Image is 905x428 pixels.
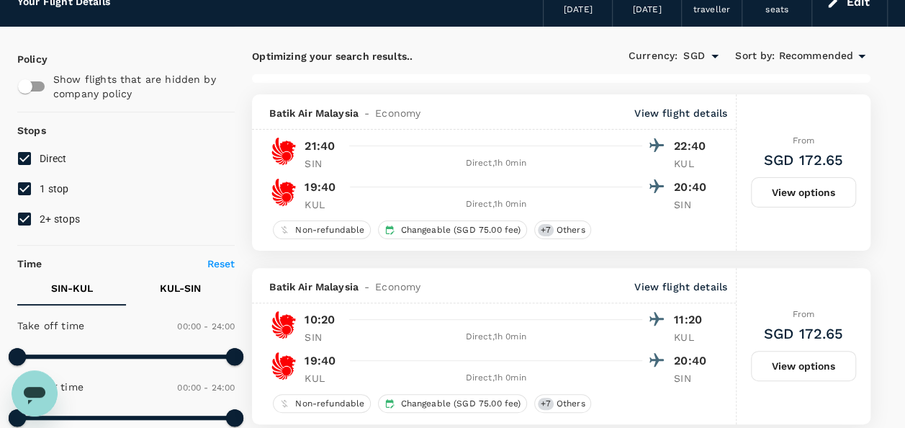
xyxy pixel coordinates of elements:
[269,311,298,339] img: OD
[551,224,591,236] span: Others
[674,138,710,155] p: 22:40
[751,177,856,208] button: View options
[359,280,375,294] span: -
[395,224,526,236] span: Changeable (SGD 75.00 fee)
[269,178,298,207] img: OD
[40,153,67,164] span: Direct
[17,318,84,333] p: Take off time
[269,280,359,294] span: Batik Air Malaysia
[674,330,710,344] p: KUL
[289,224,370,236] span: Non-refundable
[538,224,553,236] span: + 7
[160,281,201,295] p: KUL - SIN
[269,352,298,380] img: OD
[177,321,235,331] span: 00:00 - 24:00
[349,330,642,344] div: Direct , 1h 0min
[289,398,370,410] span: Non-refundable
[564,3,593,17] div: [DATE]
[764,322,844,345] h6: SGD 172.65
[17,125,46,136] strong: Stops
[378,394,527,413] div: Changeable (SGD 75.00 fee)
[793,135,815,146] span: From
[534,394,591,413] div: +7Others
[629,48,677,64] span: Currency :
[375,106,420,120] span: Economy
[378,220,527,239] div: Changeable (SGD 75.00 fee)
[305,330,341,344] p: SIN
[12,370,58,416] iframe: Button to launch messaging window
[551,398,591,410] span: Others
[735,48,775,64] span: Sort by :
[674,352,710,370] p: 20:40
[349,197,642,212] div: Direct , 1h 0min
[305,156,341,171] p: SIN
[305,371,341,385] p: KUL
[305,311,335,329] p: 10:20
[17,380,84,394] p: Landing time
[269,137,298,166] img: OD
[674,371,710,385] p: SIN
[705,46,725,66] button: Open
[674,197,710,212] p: SIN
[269,106,359,120] span: Batik Air Malaysia
[634,106,727,120] p: View flight details
[305,179,336,196] p: 19:40
[765,3,788,17] div: seats
[17,257,42,271] p: Time
[793,309,815,319] span: From
[305,352,336,370] p: 19:40
[177,383,235,393] span: 00:00 - 24:00
[633,3,662,17] div: [DATE]
[395,398,526,410] span: Changeable (SGD 75.00 fee)
[305,197,341,212] p: KUL
[764,148,844,171] h6: SGD 172.65
[40,183,69,195] span: 1 stop
[538,398,553,410] span: + 7
[305,138,335,155] p: 21:40
[51,281,93,295] p: SIN - KUL
[349,371,642,385] div: Direct , 1h 0min
[349,156,642,171] div: Direct , 1h 0min
[17,52,30,66] p: Policy
[375,280,420,294] span: Economy
[674,179,710,196] p: 20:40
[273,220,371,239] div: Non-refundable
[40,213,80,225] span: 2+ stops
[534,220,591,239] div: +7Others
[53,72,225,101] p: Show flights that are hidden by company policy
[273,394,371,413] div: Non-refundable
[674,311,710,329] p: 11:20
[252,49,561,63] p: Optimizing your search results..
[693,3,730,17] div: traveller
[359,106,375,120] span: -
[778,48,853,64] span: Recommended
[674,156,710,171] p: KUL
[207,257,235,271] p: Reset
[634,280,727,294] p: View flight details
[751,351,856,381] button: View options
